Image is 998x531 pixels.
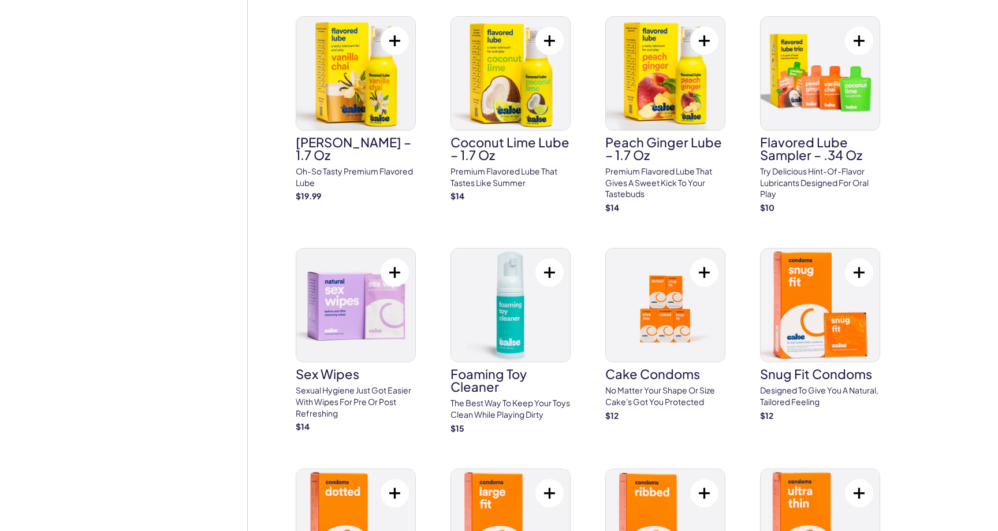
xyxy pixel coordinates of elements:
p: Try delicious hint-of-flavor lubricants designed for oral play [760,166,880,200]
img: sex wipes [296,248,415,362]
img: Coconut Lime Lube – 1.7 oz [451,17,570,130]
h3: Coconut Lime Lube – 1.7 oz [450,136,571,161]
strong: $ 12 [760,410,773,421]
p: Designed to give you a natural, tailored feeling [760,385,880,407]
h3: sex wipes [296,367,416,380]
a: Foaming Toy CleanerFoaming Toy CleanerThe best way to keep your toys clean while playing dirty$15 [450,248,571,434]
img: Vanilla Chai Lube – 1.7 oz [296,17,415,130]
img: Snug Fit Condoms [761,248,880,362]
strong: $ 12 [605,410,619,421]
h3: Cake Condoms [605,367,725,380]
p: No matter your shape or size Cake's got you protected [605,385,725,407]
h3: [PERSON_NAME] – 1.7 oz [296,136,416,161]
a: sex wipessex wipesSexual hygiene just got easier with wipes for pre or post refreshing$14 [296,248,416,432]
strong: $ 14 [605,202,619,213]
strong: $ 10 [760,202,774,213]
a: Coconut Lime Lube – 1.7 ozCoconut Lime Lube – 1.7 ozPremium Flavored Lube that tastes like summer$14 [450,16,571,202]
a: Peach Ginger Lube – 1.7 ozPeach Ginger Lube – 1.7 ozPremium Flavored Lube that gives a sweet kick... [605,16,725,213]
strong: $ 15 [450,423,464,433]
strong: $ 14 [450,191,464,201]
strong: $ 14 [296,421,310,432]
h3: Snug Fit Condoms [760,367,880,380]
strong: $ 19.99 [296,191,321,201]
a: Cake CondomsCake CondomsNo matter your shape or size Cake's got you protected$12 [605,248,725,421]
h3: Foaming Toy Cleaner [450,367,571,393]
a: Snug Fit CondomsSnug Fit CondomsDesigned to give you a natural, tailored feeling$12 [760,248,880,421]
p: Oh-so tasty Premium Flavored Lube [296,166,416,188]
p: Premium Flavored Lube that gives a sweet kick to your tastebuds [605,166,725,200]
img: Flavored Lube Sampler – .34 oz [761,17,880,130]
img: Foaming Toy Cleaner [451,248,570,362]
img: Cake Condoms [606,248,725,362]
h3: Peach Ginger Lube – 1.7 oz [605,136,725,161]
p: Premium Flavored Lube that tastes like summer [450,166,571,188]
a: Vanilla Chai Lube – 1.7 oz[PERSON_NAME] – 1.7 ozOh-so tasty Premium Flavored Lube$19.99 [296,16,416,202]
img: Peach Ginger Lube – 1.7 oz [606,17,725,130]
p: Sexual hygiene just got easier with wipes for pre or post refreshing [296,385,416,419]
a: Flavored Lube Sampler – .34 ozFlavored Lube Sampler – .34 ozTry delicious hint-of-flavor lubrican... [760,16,880,213]
h3: Flavored Lube Sampler – .34 oz [760,136,880,161]
p: The best way to keep your toys clean while playing dirty [450,398,571,420]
